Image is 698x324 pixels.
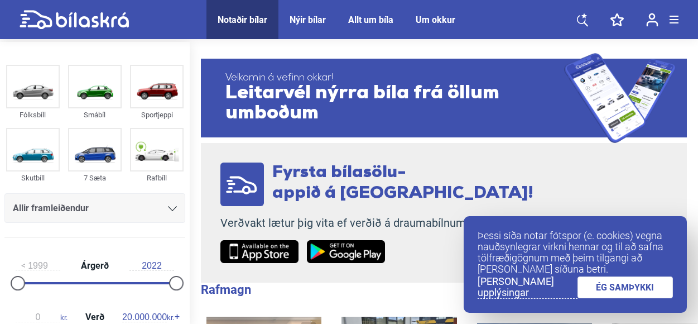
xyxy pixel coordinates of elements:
[201,53,687,143] a: Velkomin á vefinn okkar!Leitarvél nýrra bíla frá öllum umboðum
[225,84,564,124] span: Leitarvél nýrra bíla frá öllum umboðum
[83,313,107,322] span: Verð
[6,171,60,184] div: Skutbíll
[130,171,184,184] div: Rafbíll
[122,312,174,322] span: kr.
[220,216,533,230] p: Verðvakt lætur þig vita ef verðið á draumabílnum lækkar.
[13,201,89,216] span: Allir framleiðendur
[16,312,68,322] span: kr.
[68,171,122,184] div: 7 Sæta
[218,15,267,25] a: Notaðir bílar
[478,230,673,275] p: Þessi síða notar fótspor (e. cookies) vegna nauðsynlegrar virkni hennar og til að safna tölfræðig...
[225,73,564,84] span: Velkomin á vefinn okkar!
[646,13,658,27] img: user-login.svg
[6,108,60,121] div: Fólksbíll
[416,15,455,25] a: Um okkur
[68,108,122,121] div: Smábíl
[348,15,393,25] a: Allt um bíla
[478,276,577,299] a: [PERSON_NAME] upplýsingar
[201,283,251,297] b: Rafmagn
[290,15,326,25] a: Nýir bílar
[577,277,673,298] a: ÉG SAMÞYKKI
[78,261,112,270] span: Árgerð
[272,164,533,202] span: Fyrsta bílasölu- appið á [GEOGRAPHIC_DATA]!
[130,108,184,121] div: Sportjeppi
